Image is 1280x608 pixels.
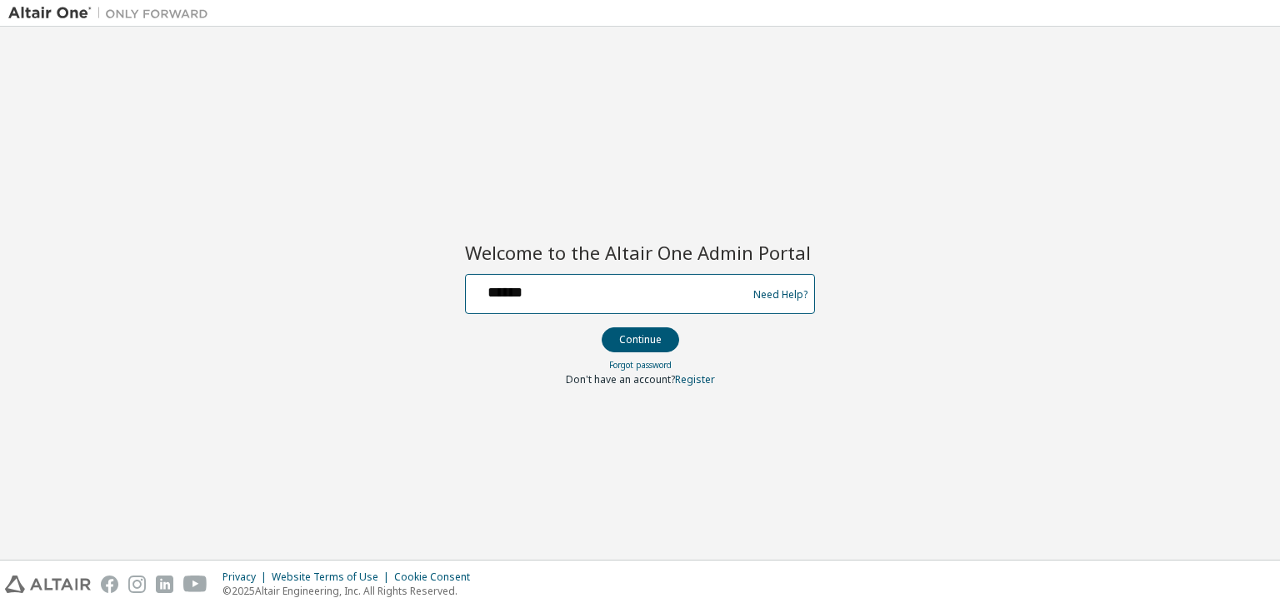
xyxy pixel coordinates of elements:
img: youtube.svg [183,576,207,593]
div: Cookie Consent [394,571,480,584]
p: © 2025 Altair Engineering, Inc. All Rights Reserved. [222,584,480,598]
div: Website Terms of Use [272,571,394,584]
img: linkedin.svg [156,576,173,593]
a: Forgot password [609,359,672,371]
h2: Welcome to the Altair One Admin Portal [465,241,815,264]
div: Privacy [222,571,272,584]
a: Register [675,372,715,386]
img: facebook.svg [101,576,118,593]
img: instagram.svg [128,576,146,593]
button: Continue [602,327,679,352]
a: Need Help? [753,294,807,295]
img: altair_logo.svg [5,576,91,593]
img: Altair One [8,5,217,22]
span: Don't have an account? [566,372,675,386]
